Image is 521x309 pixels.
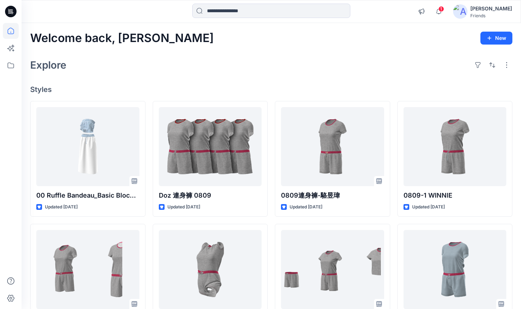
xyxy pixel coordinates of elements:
p: Updated [DATE] [412,203,445,211]
a: 0809-1 WINNIE [404,107,507,186]
div: Friends [470,13,512,18]
div: [PERSON_NAME] [470,4,512,13]
a: 00 Ruffle Bandeau_Basic Block0607 [36,107,139,186]
button: New [480,32,512,45]
p: Updated [DATE] [290,203,322,211]
a: Jeff Chen Homework20250809 [36,230,139,309]
h2: Welcome back, [PERSON_NAME] [30,32,214,45]
img: avatar [453,4,467,19]
a: 針織連身服 [159,230,262,309]
p: Updated [DATE] [45,203,78,211]
span: 1 [438,6,444,12]
p: 0809連身褲-駱昱瑋 [281,190,384,200]
a: Doz 連身褲 0809 [159,107,262,186]
p: Doz 連身褲 0809 [159,190,262,200]
p: 0809-1 WINNIE [404,190,507,200]
p: Updated [DATE] [167,203,200,211]
p: 00 Ruffle Bandeau_Basic Block0607 [36,190,139,200]
a: CHANGCHUNTI-0809-2 [404,230,507,309]
h4: Styles [30,85,512,94]
h2: Explore [30,59,66,71]
a: 0809連身褲-駱昱瑋 [281,107,384,186]
a: BASIC ROMPER_許雯雅_250809 [281,230,384,309]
